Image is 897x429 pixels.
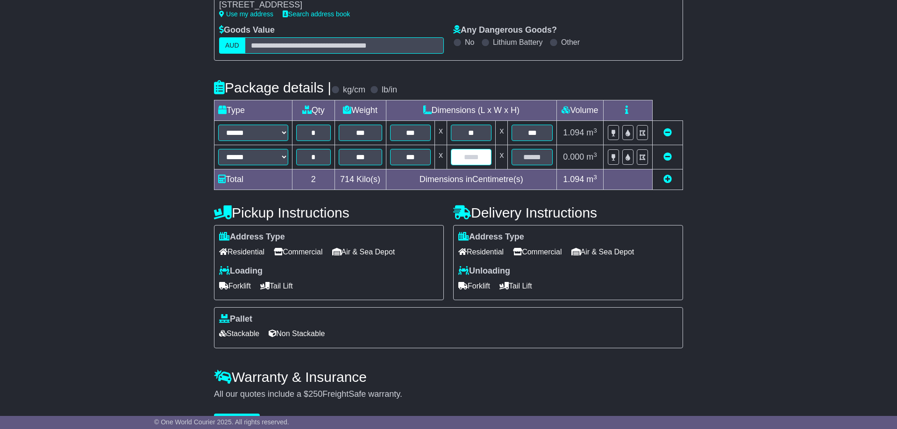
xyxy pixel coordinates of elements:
[499,279,532,293] span: Tail Lift
[340,175,354,184] span: 714
[386,100,556,121] td: Dimensions (L x W x H)
[435,145,447,169] td: x
[283,10,350,18] a: Search address book
[453,25,557,35] label: Any Dangerous Goods?
[663,128,672,137] a: Remove this item
[219,279,251,293] span: Forklift
[586,175,597,184] span: m
[214,169,292,190] td: Total
[219,10,273,18] a: Use my address
[513,245,562,259] span: Commercial
[563,128,584,137] span: 1.094
[663,175,672,184] a: Add new item
[292,169,335,190] td: 2
[593,127,597,134] sup: 3
[214,80,331,95] h4: Package details |
[292,100,335,121] td: Qty
[269,326,325,341] span: Non Stackable
[561,38,580,47] label: Other
[458,232,524,242] label: Address Type
[571,245,634,259] span: Air & Sea Depot
[308,389,322,399] span: 250
[335,169,386,190] td: Kilo(s)
[556,100,603,121] td: Volume
[219,245,264,259] span: Residential
[563,175,584,184] span: 1.094
[493,38,543,47] label: Lithium Battery
[214,389,683,400] div: All our quotes include a $ FreightSafe warranty.
[386,169,556,190] td: Dimensions in Centimetre(s)
[219,326,259,341] span: Stackable
[465,38,474,47] label: No
[335,100,386,121] td: Weight
[458,279,490,293] span: Forklift
[496,121,508,145] td: x
[593,151,597,158] sup: 3
[219,314,252,324] label: Pallet
[382,85,397,95] label: lb/in
[586,152,597,162] span: m
[563,152,584,162] span: 0.000
[586,128,597,137] span: m
[274,245,322,259] span: Commercial
[219,266,263,276] label: Loading
[214,205,444,220] h4: Pickup Instructions
[260,279,293,293] span: Tail Lift
[214,100,292,121] td: Type
[453,205,683,220] h4: Delivery Instructions
[219,25,275,35] label: Goods Value
[219,37,245,54] label: AUD
[458,266,510,276] label: Unloading
[435,121,447,145] td: x
[343,85,365,95] label: kg/cm
[214,369,683,385] h4: Warranty & Insurance
[663,152,672,162] a: Remove this item
[332,245,395,259] span: Air & Sea Depot
[593,174,597,181] sup: 3
[496,145,508,169] td: x
[154,418,289,426] span: © One World Courier 2025. All rights reserved.
[219,232,285,242] label: Address Type
[458,245,504,259] span: Residential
